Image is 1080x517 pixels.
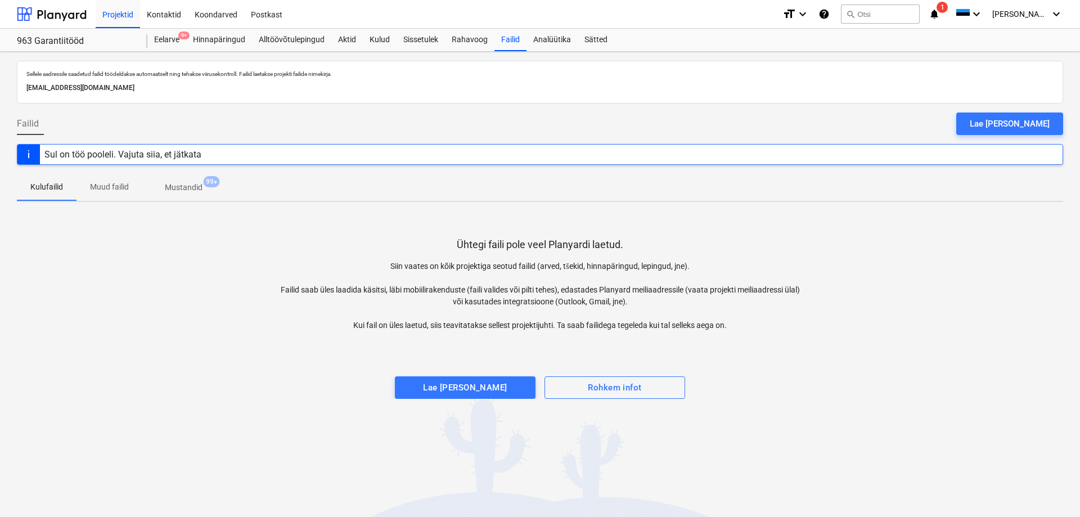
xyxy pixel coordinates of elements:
div: Sul on töö pooleli. Vajuta siia, et jätkata [44,149,201,160]
p: [EMAIL_ADDRESS][DOMAIN_NAME] [26,82,1054,94]
p: Kulufailid [30,181,63,193]
button: Otsi [841,5,920,24]
div: 963 Garantiitööd [17,35,134,47]
a: Hinnapäringud [186,29,252,51]
span: Failid [17,117,39,131]
a: Eelarve9+ [147,29,186,51]
a: Alltöövõtulepingud [252,29,331,51]
i: Abikeskus [818,7,830,21]
a: Aktid [331,29,363,51]
button: Lae [PERSON_NAME] [395,376,535,399]
p: Mustandid [165,182,202,194]
a: Sätted [578,29,614,51]
i: notifications [929,7,940,21]
a: Sissetulek [397,29,445,51]
button: Lae [PERSON_NAME] [956,113,1063,135]
a: Analüütika [526,29,578,51]
i: keyboard_arrow_down [1050,7,1063,21]
a: Rahavoog [445,29,494,51]
p: Muud failid [90,181,129,193]
button: Rohkem infot [544,376,685,399]
p: Siin vaates on kõik projektiga seotud failid (arved, tšekid, hinnapäringud, lepingud, jne). Faili... [278,260,802,331]
div: Lae [PERSON_NAME] [423,380,507,395]
a: Kulud [363,29,397,51]
div: Eelarve [147,29,186,51]
i: keyboard_arrow_down [796,7,809,21]
p: Sellele aadressile saadetud failid töödeldakse automaatselt ning tehakse viirusekontroll. Failid ... [26,70,1054,78]
div: Lae [PERSON_NAME] [970,116,1050,131]
p: Ühtegi faili pole veel Planyardi laetud. [457,238,623,251]
span: 99+ [204,176,220,187]
span: search [846,10,855,19]
span: [PERSON_NAME] [992,10,1048,19]
span: 1 [937,2,948,13]
i: format_size [782,7,796,21]
a: Failid [494,29,526,51]
i: keyboard_arrow_down [970,7,983,21]
div: Rohkem infot [588,380,641,395]
span: 9+ [178,32,190,39]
